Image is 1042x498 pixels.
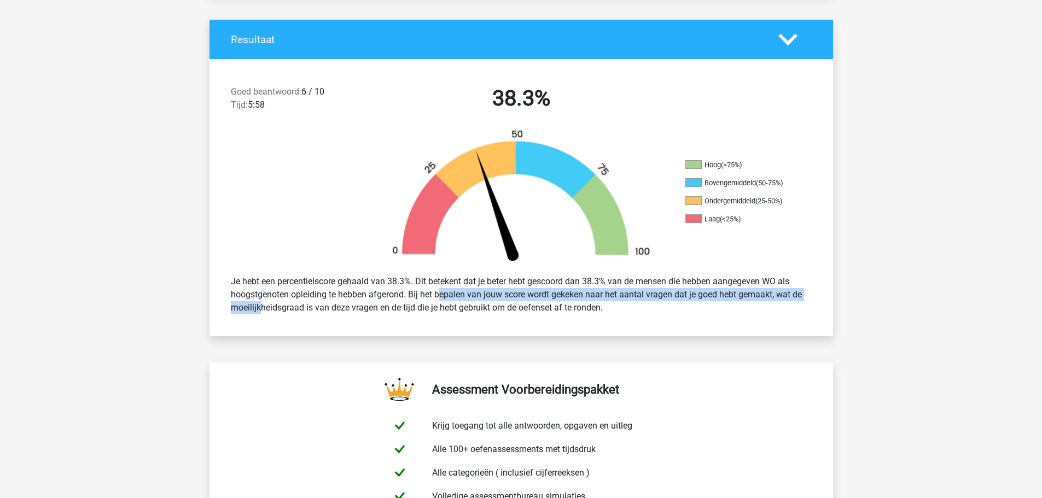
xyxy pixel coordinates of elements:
[685,214,795,224] li: Laag
[231,33,762,46] h4: Resultaat
[231,99,248,110] span: Tijd:
[380,85,662,112] h2: 38.3%
[223,85,372,116] div: 6 / 10 5:58
[756,179,783,187] div: (50-75%)
[721,161,742,169] div: (>75%)
[685,160,795,170] li: Hoog
[755,197,782,205] div: (25-50%)
[223,271,820,319] div: Je hebt een percentielscore gehaald van 38.3%. Dit betekent dat je beter hebt gescoord dan 38.3% ...
[231,86,301,97] span: Goed beantwoord:
[720,215,741,223] div: (<25%)
[374,129,669,266] img: 38.c81ac9a22bb6.png
[685,178,795,188] li: Bovengemiddeld
[685,196,795,206] li: Ondergemiddeld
